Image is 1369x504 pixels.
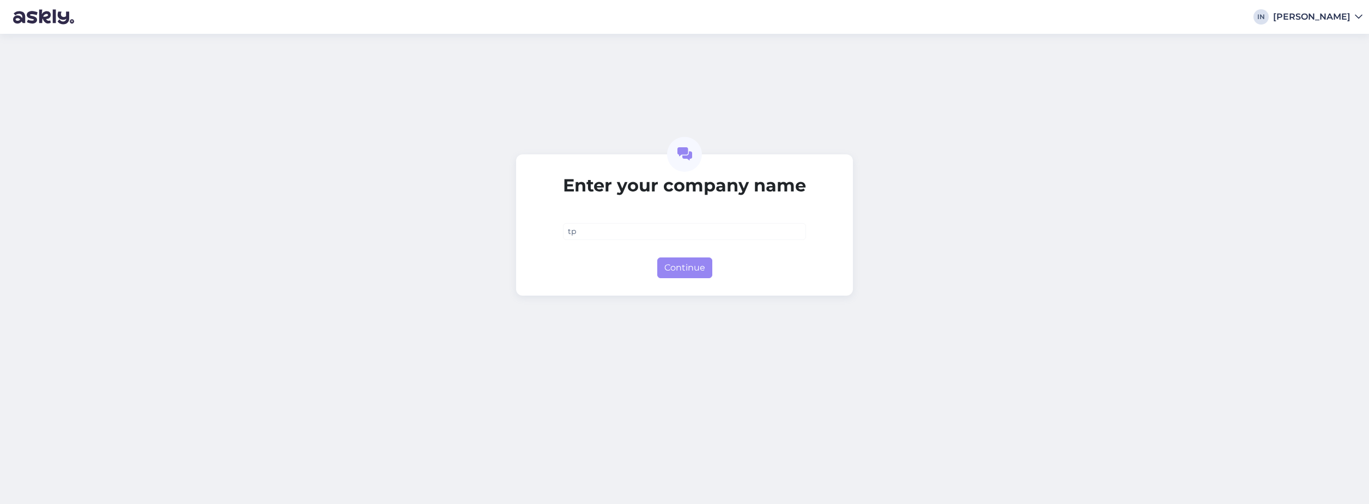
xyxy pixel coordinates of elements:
h2: Enter your company name [563,175,806,196]
div: IN [1253,9,1269,25]
div: [PERSON_NAME] [1273,13,1350,21]
button: Continue [657,257,712,278]
a: [PERSON_NAME] [1273,13,1362,21]
input: ABC Corporation [563,223,806,240]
